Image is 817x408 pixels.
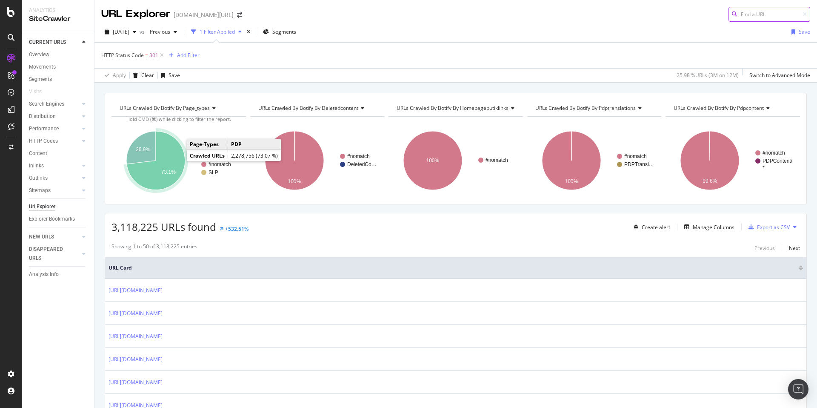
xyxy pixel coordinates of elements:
a: NEW URLS [29,233,80,241]
svg: A chart. [389,124,523,198]
div: Add Filter [177,52,200,59]
div: A chart. [250,124,385,198]
button: Apply [101,69,126,82]
div: 1 Filter Applied [200,28,235,35]
span: URLs Crawled By Botify By pdptranslations [535,104,636,112]
div: +532.51% [225,225,249,233]
h4: URLs Crawled By Botify By deletedcontent [257,101,377,115]
div: Apply [113,72,126,79]
span: URLs Crawled By Botify By deletedcontent [258,104,358,112]
a: DISAPPEARED URLS [29,245,80,263]
td: Crawled URLs [187,150,228,161]
text: #nomatch [209,161,231,167]
text: #nomatch [763,150,785,156]
span: Previous [146,28,170,35]
span: = [145,52,148,59]
button: Save [788,25,810,39]
div: [DOMAIN_NAME][URL] [174,11,234,19]
div: Save [799,28,810,35]
text: 73.1% [161,169,176,175]
div: Save [169,72,180,79]
button: Segments [260,25,300,39]
td: 2,278,756 (73.07 %) [228,150,281,161]
text: DeletedCo… [347,161,377,167]
span: vs [140,28,146,35]
div: URL Explorer [101,7,170,21]
button: 1 Filter Applied [188,25,245,39]
div: SiteCrawler [29,14,87,24]
div: Next [789,244,800,252]
span: Hold CMD (⌘) while clicking to filter the report. [126,116,231,122]
input: Find a URL [728,7,810,22]
td: Page-Types [187,139,228,150]
div: Manage Columns [693,224,734,231]
div: Movements [29,63,56,72]
div: Search Engines [29,100,64,109]
text: 100% [565,178,578,184]
span: HTTP Status Code [101,52,144,59]
button: Save [158,69,180,82]
span: URLs Crawled By Botify By homepagebutiklinks [397,104,508,112]
div: Sitemaps [29,186,51,195]
button: Create alert [630,220,670,234]
div: Switch to Advanced Mode [749,72,810,79]
div: HTTP Codes [29,137,58,146]
div: Analytics [29,7,87,14]
a: CURRENT URLS [29,38,80,47]
div: DISAPPEARED URLS [29,245,72,263]
a: Segments [29,75,88,84]
div: Segments [29,75,52,84]
div: NEW URLS [29,233,54,241]
text: 100% [426,158,440,164]
text: 26.9% [136,147,150,152]
svg: A chart. [666,124,800,198]
button: Add Filter [166,50,200,60]
a: [URL][DOMAIN_NAME] [109,378,163,387]
h4: URLs Crawled By Botify By pdptranslations [534,101,654,115]
div: times [245,28,252,36]
span: URLs Crawled By Botify By page_types [120,104,210,112]
a: Sitemaps [29,186,80,195]
a: [URL][DOMAIN_NAME] [109,309,163,318]
div: Analysis Info [29,270,59,279]
a: [URL][DOMAIN_NAME] [109,286,163,295]
div: Clear [141,72,154,79]
svg: A chart. [111,124,246,198]
div: Showing 1 to 50 of 3,118,225 entries [111,243,197,253]
text: #nomatch [486,157,508,163]
text: SLP [209,170,218,175]
button: Export as CSV [745,220,790,234]
span: 2025 Aug. 8th [113,28,129,35]
span: 3,118,225 URLs found [111,220,216,234]
text: PDPContent/ [763,158,793,164]
text: 99.8% [703,178,717,184]
svg: A chart. [527,124,662,198]
div: Content [29,149,47,158]
a: Url Explorer [29,202,88,211]
div: Previous [754,244,775,252]
button: Clear [130,69,154,82]
div: Performance [29,124,59,133]
td: PDP [228,139,281,150]
span: URL Card [109,264,797,272]
a: Content [29,149,88,158]
a: Visits [29,87,50,96]
div: Create alert [642,224,670,231]
h4: URLs Crawled By Botify By pdpcontent [672,101,792,115]
text: #nomatch [347,153,370,159]
button: Previous [754,243,775,253]
a: Analysis Info [29,270,88,279]
div: Inlinks [29,161,44,170]
a: [URL][DOMAIN_NAME] [109,332,163,341]
span: Segments [272,28,296,35]
a: Inlinks [29,161,80,170]
text: #nomatch [624,153,647,159]
a: Performance [29,124,80,133]
button: Switch to Advanced Mode [746,69,810,82]
button: Manage Columns [681,222,734,232]
div: Overview [29,50,49,59]
text: 100% [288,178,301,184]
a: HTTP Codes [29,137,80,146]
